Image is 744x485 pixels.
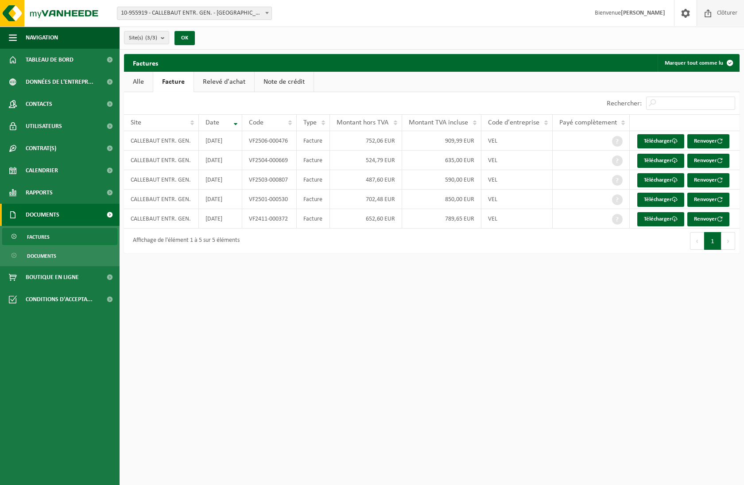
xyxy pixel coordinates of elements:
span: Code [249,119,263,126]
td: VF2503-000807 [242,170,297,190]
td: VEL [481,170,552,190]
td: 524,79 EUR [330,151,402,170]
button: Renvoyer [687,193,729,207]
count: (3/3) [145,35,157,41]
span: Tableau de bord [26,49,74,71]
td: VEL [481,190,552,209]
span: Montant TVA incluse [409,119,468,126]
a: Télécharger [637,134,684,148]
a: Note de crédit [255,72,314,92]
span: Date [205,119,219,126]
td: 789,65 EUR [402,209,482,229]
td: Facture [297,131,330,151]
td: Facture [297,209,330,229]
button: Previous [690,232,704,250]
span: Rapports [26,182,53,204]
td: CALLEBAUT ENTR. GEN. [124,170,199,190]
a: Factures [2,228,117,245]
td: [DATE] [199,151,243,170]
span: Données de l'entrepr... [26,71,93,93]
td: 702,48 EUR [330,190,402,209]
td: VF2411-000372 [242,209,297,229]
td: Facture [297,190,330,209]
a: Facture [153,72,194,92]
span: Utilisateurs [26,115,62,137]
td: 752,06 EUR [330,131,402,151]
div: Affichage de l'élément 1 à 5 sur 5 éléments [128,233,240,249]
a: Télécharger [637,193,684,207]
td: Facture [297,170,330,190]
td: 635,00 EUR [402,151,482,170]
span: 10-955919 - CALLEBAUT ENTR. GEN. - LASNE [117,7,272,20]
a: Documents [2,247,117,264]
td: VF2506-000476 [242,131,297,151]
td: 850,00 EUR [402,190,482,209]
td: CALLEBAUT ENTR. GEN. [124,209,199,229]
td: CALLEBAUT ENTR. GEN. [124,131,199,151]
button: Marquer tout comme lu [658,54,739,72]
td: VF2504-000669 [242,151,297,170]
td: [DATE] [199,190,243,209]
td: VEL [481,131,552,151]
span: Conditions d'accepta... [26,288,93,310]
span: Boutique en ligne [26,266,79,288]
span: Site [131,119,141,126]
span: 10-955919 - CALLEBAUT ENTR. GEN. - LASNE [117,7,271,19]
button: Renvoyer [687,134,729,148]
button: OK [174,31,195,45]
td: 652,60 EUR [330,209,402,229]
td: Facture [297,151,330,170]
td: VEL [481,209,552,229]
a: Relevé d'achat [194,72,254,92]
td: VEL [481,151,552,170]
span: Contrat(s) [26,137,56,159]
a: Alle [124,72,153,92]
span: Site(s) [129,31,157,45]
span: Calendrier [26,159,58,182]
label: Rechercher: [607,100,642,107]
strong: [PERSON_NAME] [621,10,665,16]
h2: Factures [124,54,167,71]
span: Montant hors TVA [337,119,388,126]
td: CALLEBAUT ENTR. GEN. [124,151,199,170]
button: 1 [704,232,721,250]
a: Télécharger [637,173,684,187]
button: Site(s)(3/3) [124,31,169,44]
td: VF2501-000530 [242,190,297,209]
td: [DATE] [199,209,243,229]
span: Type [303,119,317,126]
td: CALLEBAUT ENTR. GEN. [124,190,199,209]
button: Renvoyer [687,173,729,187]
span: Code d'entreprise [488,119,539,126]
span: Documents [27,248,56,264]
span: Factures [27,229,50,245]
a: Télécharger [637,212,684,226]
button: Next [721,232,735,250]
td: [DATE] [199,170,243,190]
button: Renvoyer [687,154,729,168]
a: Télécharger [637,154,684,168]
span: Payé complètement [559,119,617,126]
td: 590,00 EUR [402,170,482,190]
button: Renvoyer [687,212,729,226]
span: Contacts [26,93,52,115]
td: [DATE] [199,131,243,151]
td: 487,60 EUR [330,170,402,190]
span: Documents [26,204,59,226]
span: Navigation [26,27,58,49]
td: 909,99 EUR [402,131,482,151]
